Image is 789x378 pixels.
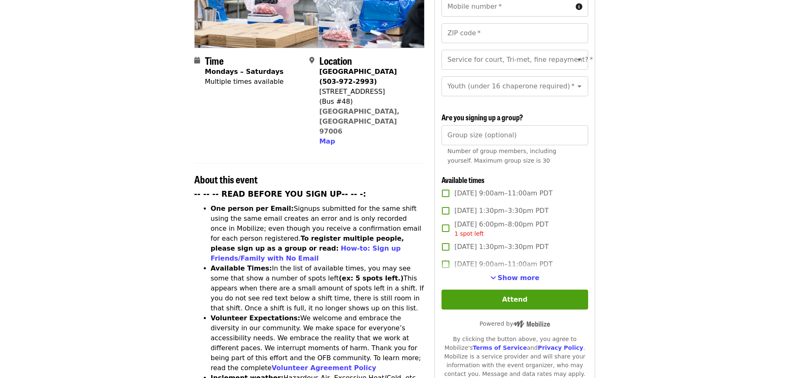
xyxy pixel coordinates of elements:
strong: Volunteer Expectations: [211,314,301,322]
div: Multiple times available [205,77,284,87]
i: calendar icon [194,56,200,64]
input: ZIP code [442,23,588,43]
a: How-to: Sign up Friends/Family with No Email [211,244,401,262]
strong: To register multiple people, please sign up as a group or read: [211,234,404,252]
i: map-marker-alt icon [309,56,314,64]
span: Show more [498,274,540,282]
span: Available times [442,174,485,185]
input: [object Object] [442,125,588,145]
span: [DATE] 9:00am–11:00am PDT [454,188,553,198]
li: Signups submitted for the same shift using the same email creates an error and is only recorded o... [211,204,425,263]
div: [STREET_ADDRESS] [319,87,418,97]
div: (Bus #48) [319,97,418,107]
span: Location [319,53,352,68]
img: Powered by Mobilize [513,320,550,328]
strong: Available Times: [211,264,272,272]
strong: Mondays – Saturdays [205,68,284,76]
li: We welcome and embrace the diversity in our community. We make space for everyone’s accessibility... [211,313,425,373]
strong: -- -- -- READ BEFORE YOU SIGN UP-- -- -: [194,190,367,198]
strong: [GEOGRAPHIC_DATA] (503-972-2993) [319,68,397,85]
span: [DATE] 9:00am–11:00am PDT [454,259,553,269]
a: Privacy Policy [538,344,583,351]
span: About this event [194,172,258,186]
span: [DATE] 1:30pm–3:30pm PDT [454,206,548,216]
strong: (ex: 5 spots left.) [339,274,403,282]
li: In the list of available times, you may see some that show a number of spots left This appears wh... [211,263,425,313]
a: Terms of Service [473,344,527,351]
span: Are you signing up a group? [442,112,523,122]
span: Time [205,53,224,68]
span: 1 spot left [454,230,484,237]
button: Open [574,80,585,92]
span: [DATE] 6:00pm–8:00pm PDT [454,219,548,238]
i: circle-info icon [576,3,582,11]
button: Attend [442,290,588,310]
button: Map [319,137,335,146]
a: [GEOGRAPHIC_DATA], [GEOGRAPHIC_DATA] 97006 [319,107,400,135]
span: [DATE] 1:30pm–3:30pm PDT [454,242,548,252]
button: See more timeslots [490,273,540,283]
button: Open [574,54,585,66]
span: Number of group members, including yourself. Maximum group size is 30 [447,148,556,164]
span: Powered by [480,320,550,327]
a: Volunteer Agreement Policy [272,364,376,372]
span: Map [319,137,335,145]
strong: One person per Email: [211,205,294,212]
